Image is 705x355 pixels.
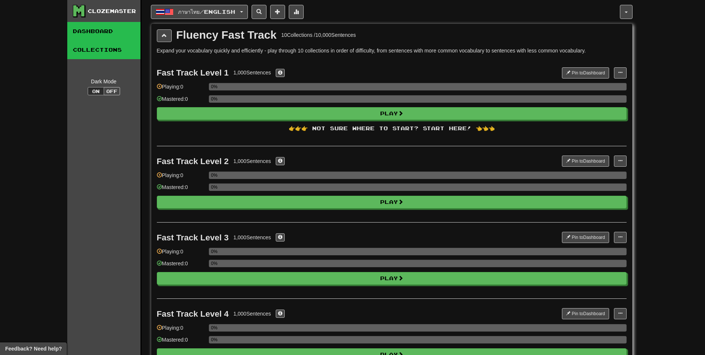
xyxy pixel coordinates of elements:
div: Fluency Fast Track [176,29,276,41]
div: 10 Collections / 10,000 Sentences [281,31,356,39]
div: 1,000 Sentences [233,157,271,165]
button: On [88,87,104,95]
button: Pin toDashboard [562,156,609,167]
button: Play [157,272,627,285]
div: Playing: 0 [157,172,205,184]
button: More stats [289,5,304,19]
div: Playing: 0 [157,248,205,260]
div: 1,000 Sentences [233,310,271,317]
div: 1,000 Sentences [233,69,271,76]
div: Mastered: 0 [157,336,205,348]
div: Fast Track Level 3 [157,233,229,242]
div: Dark Mode [73,78,135,85]
div: Playing: 0 [157,324,205,336]
p: Expand your vocabulary quickly and efficiently - play through 10 collections in order of difficul... [157,47,627,54]
div: Mastered: 0 [157,183,205,196]
div: Fast Track Level 1 [157,68,229,77]
div: Fast Track Level 4 [157,309,229,319]
div: Mastered: 0 [157,95,205,108]
span: ภาษาไทย / English [178,9,235,15]
div: Mastered: 0 [157,260,205,272]
button: Pin toDashboard [562,232,609,243]
a: Collections [67,41,140,59]
div: 👉👉👉 Not sure where to start? Start here! 👈👈👈 [157,125,627,132]
button: Off [104,87,120,95]
div: Clozemaster [88,7,136,15]
span: Open feedback widget [5,345,62,352]
button: Search sentences [252,5,266,19]
button: ภาษาไทย/English [151,5,248,19]
div: Fast Track Level 2 [157,157,229,166]
div: 1,000 Sentences [233,234,271,241]
button: Pin toDashboard [562,308,609,319]
a: Dashboard [67,22,140,41]
button: Play [157,107,627,120]
button: Add sentence to collection [270,5,285,19]
button: Play [157,196,627,208]
button: Pin toDashboard [562,67,609,79]
div: Playing: 0 [157,83,205,95]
